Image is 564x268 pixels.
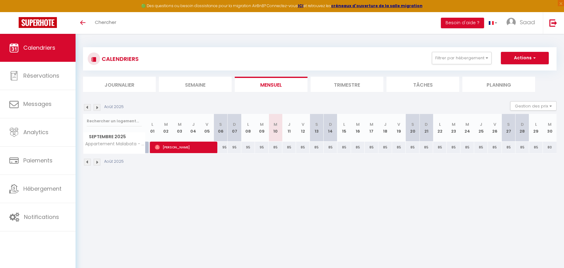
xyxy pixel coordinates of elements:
th: 10 [269,114,282,142]
a: créneaux d'ouverture de la salle migration [331,3,423,8]
div: 85 [378,142,392,153]
abbr: D [329,121,332,127]
abbr: D [233,121,236,127]
span: Réservations [23,72,59,79]
th: 03 [173,114,187,142]
span: Chercher [95,19,116,25]
div: 85 [282,142,296,153]
button: Gestion des prix [510,101,557,111]
th: 07 [228,114,241,142]
div: 85 [337,142,351,153]
button: Filtrer par hébergement [432,52,492,64]
abbr: M [465,121,469,127]
span: Hébergement [23,185,62,193]
abbr: D [425,121,428,127]
th: 15 [337,114,351,142]
a: ... Saad [502,12,543,34]
span: Paiements [23,157,53,164]
button: Besoin d'aide ? [441,18,484,28]
th: 18 [378,114,392,142]
th: 09 [255,114,269,142]
th: 29 [529,114,543,142]
li: Planning [462,77,535,92]
th: 25 [474,114,488,142]
th: 13 [310,114,323,142]
p: Août 2025 [104,104,124,110]
div: 85 [296,142,310,153]
span: [PERSON_NAME] [155,141,214,153]
th: 19 [392,114,406,142]
span: Messages [23,100,52,108]
th: 04 [187,114,200,142]
th: 01 [146,114,159,142]
div: 85 [529,142,543,153]
li: Tâches [386,77,459,92]
p: Août 2025 [104,159,124,165]
div: 85 [419,142,433,153]
abbr: M [178,121,182,127]
abbr: V [397,121,400,127]
abbr: J [384,121,386,127]
div: 85 [392,142,406,153]
button: Actions [501,52,549,64]
span: Calendriers [23,44,55,52]
th: 17 [365,114,378,142]
abbr: M [274,121,277,127]
span: Septembre 2025 [83,132,145,141]
a: ICI [298,3,303,8]
th: 26 [488,114,502,142]
abbr: V [493,121,496,127]
span: Notifications [24,213,59,221]
th: 20 [406,114,419,142]
div: 80 [543,142,557,153]
abbr: L [343,121,345,127]
li: Journalier [83,77,156,92]
input: Rechercher un logement... [87,116,142,127]
th: 23 [447,114,460,142]
div: 85 [310,142,323,153]
abbr: S [411,121,414,127]
th: 11 [282,114,296,142]
div: 85 [433,142,447,153]
abbr: L [439,121,441,127]
th: 27 [502,114,515,142]
li: Semaine [159,77,232,92]
abbr: V [206,121,208,127]
a: Chercher [90,12,121,34]
abbr: J [480,121,482,127]
div: 85 [488,142,502,153]
h3: CALENDRIERS [100,52,139,66]
abbr: S [507,121,510,127]
abbr: M [370,121,373,127]
abbr: M [452,121,455,127]
span: Appartement Malabata - Balcons, IPTV, Clim & Plage [84,142,146,146]
div: 95 [241,142,255,153]
div: 85 [324,142,337,153]
abbr: S [219,121,222,127]
div: 95 [214,142,228,153]
abbr: M [260,121,264,127]
div: 85 [269,142,282,153]
div: 85 [502,142,515,153]
li: Mensuel [235,77,307,92]
th: 05 [200,114,214,142]
abbr: D [521,121,524,127]
abbr: J [192,121,195,127]
abbr: M [356,121,360,127]
div: 85 [365,142,378,153]
span: Saad [520,18,535,26]
div: 95 [228,142,241,153]
img: Super Booking [19,17,57,28]
th: 06 [214,114,228,142]
div: 85 [351,142,365,153]
abbr: M [548,121,552,127]
abbr: L [535,121,537,127]
abbr: S [315,121,318,127]
abbr: J [288,121,290,127]
div: 85 [460,142,474,153]
th: 14 [324,114,337,142]
th: 30 [543,114,557,142]
abbr: L [247,121,249,127]
div: 85 [406,142,419,153]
